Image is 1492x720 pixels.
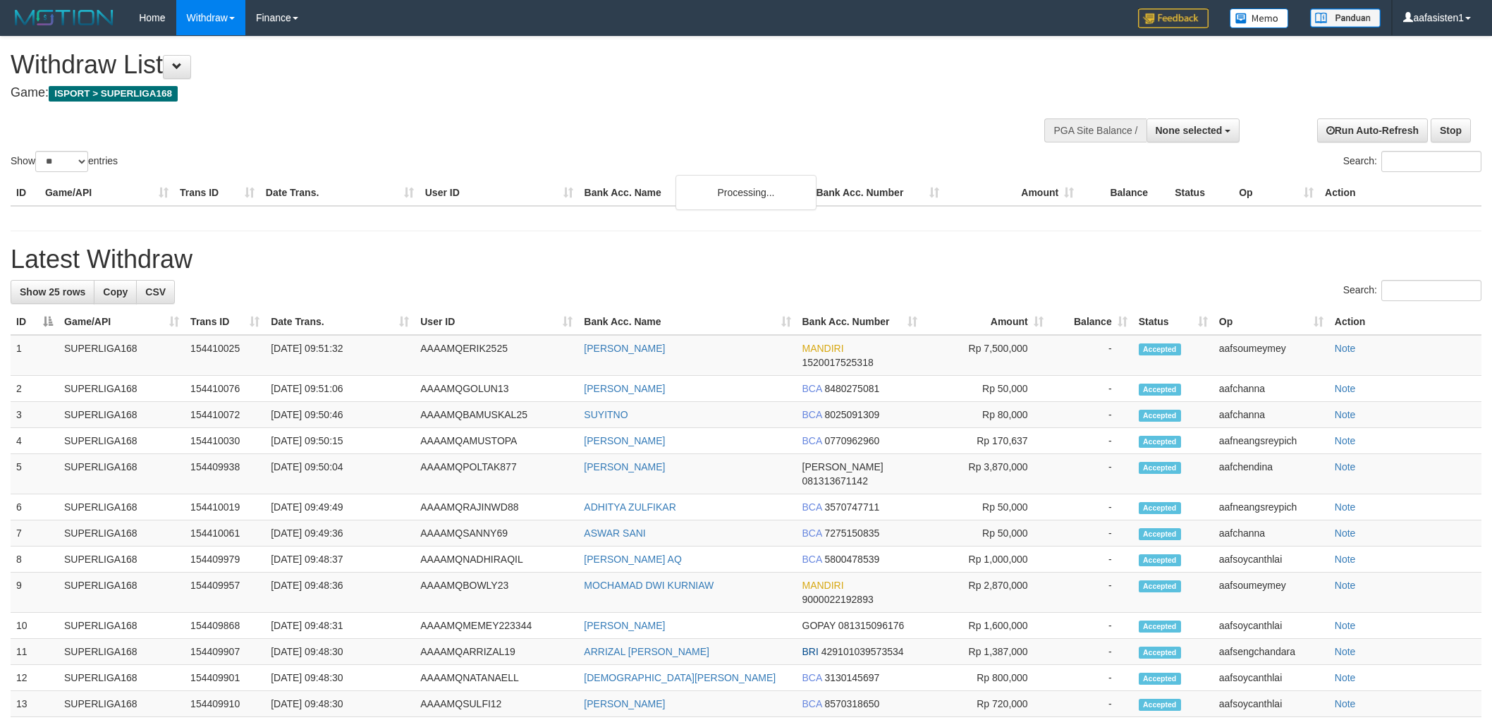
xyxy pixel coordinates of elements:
th: Amount: activate to sort column ascending [923,309,1049,335]
td: [DATE] 09:48:30 [265,691,415,717]
span: BCA [802,501,822,513]
td: AAAAMQMEMEY223344 [415,613,578,639]
td: SUPERLIGA168 [59,547,185,573]
span: MANDIRI [802,580,844,591]
td: SUPERLIGA168 [59,665,185,691]
a: Note [1335,461,1356,472]
td: [DATE] 09:50:46 [265,402,415,428]
a: ADHITYA ZULFIKAR [584,501,675,513]
div: Processing... [675,175,817,210]
td: SUPERLIGA168 [59,494,185,520]
span: Copy 081313671142 to clipboard [802,475,868,487]
span: Copy 0770962960 to clipboard [824,435,879,446]
span: Show 25 rows [20,286,85,298]
span: Accepted [1139,528,1181,540]
td: 13 [11,691,59,717]
a: [PERSON_NAME] [584,698,665,709]
td: Rp 50,000 [923,376,1049,402]
td: [DATE] 09:48:31 [265,613,415,639]
td: - [1049,428,1133,454]
a: Note [1335,501,1356,513]
input: Search: [1381,151,1481,172]
td: Rp 2,870,000 [923,573,1049,613]
a: Note [1335,580,1356,591]
td: 154409868 [185,613,265,639]
td: AAAAMQNATANAELL [415,665,578,691]
td: AAAAMQBOWLY23 [415,573,578,613]
td: AAAAMQERIK2525 [415,335,578,376]
td: - [1049,402,1133,428]
span: Accepted [1139,502,1181,514]
th: Trans ID [174,180,260,206]
td: 154409901 [185,665,265,691]
td: - [1049,376,1133,402]
td: SUPERLIGA168 [59,454,185,494]
td: 154410025 [185,335,265,376]
td: SUPERLIGA168 [59,520,185,547]
span: [PERSON_NAME] [802,461,883,472]
th: Bank Acc. Name [579,180,811,206]
td: 154410076 [185,376,265,402]
a: Stop [1431,118,1471,142]
td: 11 [11,639,59,665]
td: Rp 50,000 [923,494,1049,520]
a: Note [1335,620,1356,631]
img: MOTION_logo.png [11,7,118,28]
td: [DATE] 09:51:32 [265,335,415,376]
h4: Game: [11,86,981,100]
span: Copy 3570747711 to clipboard [824,501,879,513]
h1: Withdraw List [11,51,981,79]
td: 154410072 [185,402,265,428]
span: Copy 9000022192893 to clipboard [802,594,874,605]
a: [PERSON_NAME] [584,343,665,354]
button: None selected [1146,118,1240,142]
td: SUPERLIGA168 [59,335,185,376]
a: Note [1335,672,1356,683]
span: BCA [802,698,822,709]
th: Bank Acc. Number [810,180,945,206]
a: CSV [136,280,175,304]
span: Accepted [1139,647,1181,659]
th: Balance [1080,180,1169,206]
td: AAAAMQSULFI12 [415,691,578,717]
a: ARRIZAL [PERSON_NAME] [584,646,709,657]
a: MOCHAMAD DWI KURNIAW [584,580,714,591]
td: - [1049,335,1133,376]
th: User ID [420,180,579,206]
span: Accepted [1139,673,1181,685]
td: Rp 800,000 [923,665,1049,691]
a: Note [1335,383,1356,394]
th: Game/API [39,180,174,206]
span: Accepted [1139,410,1181,422]
td: [DATE] 09:50:15 [265,428,415,454]
td: 8 [11,547,59,573]
td: SUPERLIGA168 [59,376,185,402]
th: Op [1233,180,1319,206]
a: [DEMOGRAPHIC_DATA][PERSON_NAME] [584,672,776,683]
th: Amount [945,180,1080,206]
th: Op: activate to sort column ascending [1213,309,1329,335]
span: Accepted [1139,699,1181,711]
span: BCA [802,409,822,420]
td: SUPERLIGA168 [59,573,185,613]
td: SUPERLIGA168 [59,639,185,665]
span: Copy 429101039573534 to clipboard [821,646,904,657]
a: Note [1335,527,1356,539]
span: Copy 8570318650 to clipboard [824,698,879,709]
a: Note [1335,698,1356,709]
td: 154409910 [185,691,265,717]
td: 154409979 [185,547,265,573]
a: [PERSON_NAME] [584,383,665,394]
td: 154409957 [185,573,265,613]
td: aafsoycanthlai [1213,547,1329,573]
th: Trans ID: activate to sort column ascending [185,309,265,335]
a: ASWAR SANI [584,527,645,539]
td: Rp 1,387,000 [923,639,1049,665]
td: 2 [11,376,59,402]
td: 3 [11,402,59,428]
td: - [1049,665,1133,691]
a: Note [1335,343,1356,354]
span: Copy 3130145697 to clipboard [824,672,879,683]
th: Status [1169,180,1233,206]
label: Show entries [11,151,118,172]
